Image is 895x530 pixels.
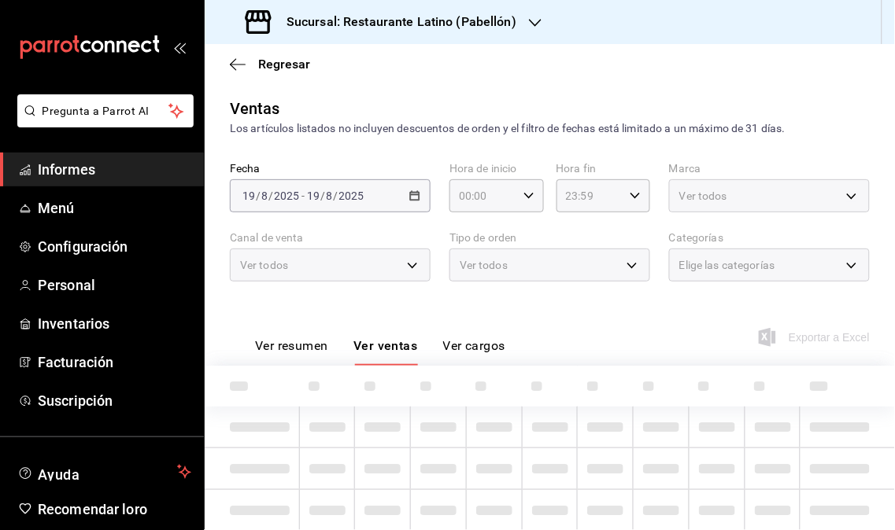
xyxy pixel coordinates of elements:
font: Regresar [258,57,310,72]
font: Ver todos [460,259,508,271]
font: Ayuda [38,466,80,483]
span: / [334,190,338,202]
input: -- [261,190,268,202]
font: Sucursal: Restaurante Latino (Pabellón) [287,14,516,29]
font: Canal de venta [230,232,304,245]
font: Inventarios [38,315,109,332]
font: Tipo de orden [449,232,517,245]
input: -- [242,190,256,202]
font: Los artículos listados no incluyen descuentos de orden y el filtro de fechas está limitado a un m... [230,122,786,134]
font: Marca [669,163,701,175]
font: Pregunta a Parrot AI [43,105,150,117]
input: ---- [273,190,300,202]
a: Pregunta a Parrot AI [11,114,194,131]
font: Suscripción [38,392,113,409]
font: Ventas [230,99,280,118]
font: Ver ventas [353,339,418,354]
input: -- [306,190,320,202]
span: / [256,190,261,202]
font: Ver cargos [443,339,506,354]
font: Facturación [38,354,113,370]
font: Hora de inicio [449,163,517,175]
font: Recomendar loro [38,501,147,517]
font: Fecha [230,163,261,175]
span: - [301,190,305,202]
button: abrir_cajón_menú [173,41,186,53]
span: / [320,190,325,202]
font: Ver todos [679,190,727,202]
font: Ver todos [240,259,288,271]
font: Personal [38,277,95,293]
span: / [268,190,273,202]
font: Elige las categorías [679,259,775,271]
button: Pregunta a Parrot AI [17,94,194,127]
button: Regresar [230,57,310,72]
font: Informes [38,161,95,178]
font: Ver resumen [255,339,328,354]
font: Hora fin [557,163,597,175]
font: Configuración [38,238,128,255]
font: Categorías [669,232,723,245]
input: -- [326,190,334,202]
font: Menú [38,200,75,216]
div: pestañas de navegación [255,338,505,366]
input: ---- [338,190,365,202]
